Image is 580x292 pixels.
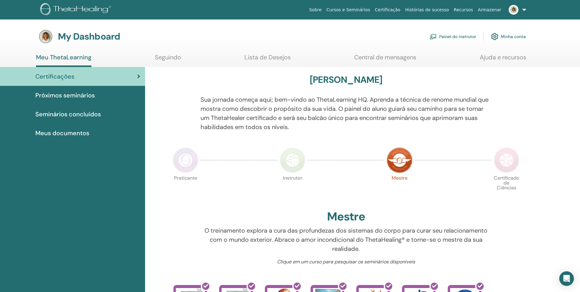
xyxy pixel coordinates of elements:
h3: My Dashboard [58,31,120,42]
p: Mestre [387,176,412,201]
a: Histórias de sucesso [403,4,451,16]
span: Certificações [35,72,74,81]
p: Certificado de Ciências [494,176,519,201]
p: O treinamento explora a cura das profundezas dos sistemas do corpo para curar seu relacionamento ... [201,226,492,253]
img: Practitioner [173,147,198,173]
img: default.jpg [36,27,55,46]
p: Praticante [173,176,198,201]
span: Seminários concluídos [35,110,101,119]
img: Master [387,147,412,173]
a: Minha conta [491,30,526,43]
a: Certificação [372,4,403,16]
a: Recursos [451,4,475,16]
p: Clique em um curso para pesquisar os seminários disponíveis [201,258,492,266]
span: Meus documentos [35,128,89,138]
img: logo.png [40,3,113,17]
img: Instructor [280,147,305,173]
img: cog.svg [491,31,498,42]
a: Ajuda e recursos [480,54,526,65]
img: default.jpg [509,5,518,15]
h3: [PERSON_NAME] [310,74,383,85]
a: Cursos e Seminários [324,4,372,16]
a: Central de mensagens [354,54,416,65]
img: chalkboard-teacher.svg [429,34,437,39]
a: Lista de Desejos [244,54,291,65]
p: Instrutor [280,176,305,201]
p: Sua jornada começa aqui; bem-vindo ao ThetaLearning HQ. Aprenda a técnica de renome mundial que m... [201,95,492,132]
a: Seguindo [155,54,181,65]
img: Certificate of Science [494,147,519,173]
a: Painel do instrutor [429,30,476,43]
a: Sobre [307,4,324,16]
a: Meu ThetaLearning [36,54,91,67]
a: Armazenar [475,4,503,16]
h2: Mestre [327,210,365,224]
div: Open Intercom Messenger [559,271,574,286]
span: Próximos seminários [35,91,95,100]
